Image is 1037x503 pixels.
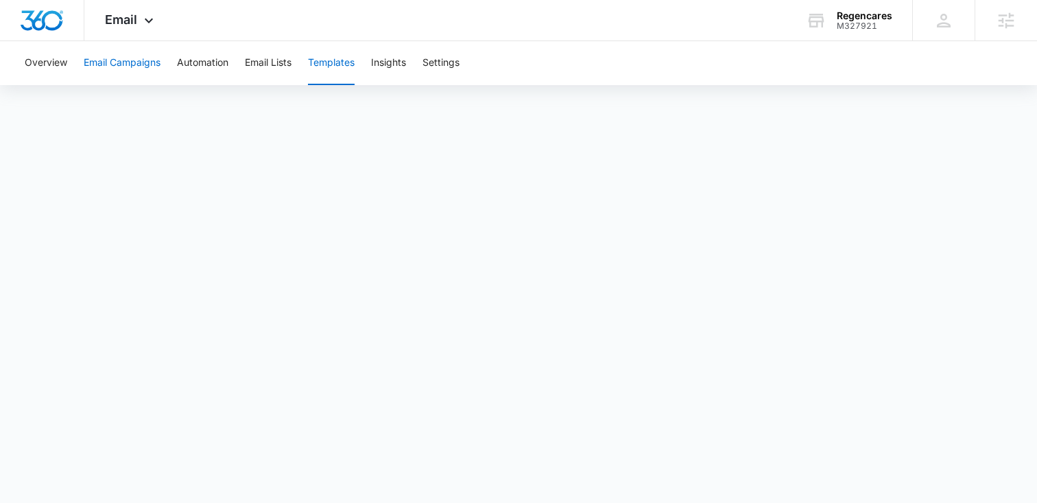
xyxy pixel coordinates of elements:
[84,41,160,85] button: Email Campaigns
[105,12,137,27] span: Email
[245,41,291,85] button: Email Lists
[25,41,67,85] button: Overview
[837,10,892,21] div: account name
[837,21,892,31] div: account id
[422,41,460,85] button: Settings
[371,41,406,85] button: Insights
[177,41,228,85] button: Automation
[308,41,355,85] button: Templates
